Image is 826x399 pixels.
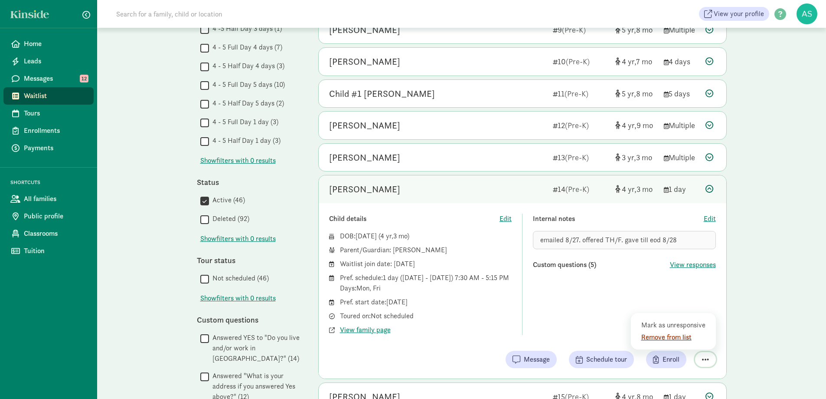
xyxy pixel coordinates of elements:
div: 12 [553,119,608,131]
div: [object Object] [615,56,657,67]
span: Show filters with 0 results [200,155,276,166]
span: 4 [622,56,636,66]
button: Schedule tour [569,351,634,368]
span: emailed 8/27. offered TH/F. gave till eod 8/28 [540,235,677,244]
div: Pref. start date: [DATE] [340,297,512,307]
div: Toured on: Not scheduled [340,311,512,321]
button: View responses [670,260,716,270]
button: Showfilters with 0 results [200,234,276,244]
div: Child #1 Zach [329,87,435,101]
span: 7 [636,56,652,66]
span: (Pre-K) [565,120,589,130]
div: Alivia Tostado [329,119,400,132]
a: Public profile [3,208,94,225]
span: Tuition [24,246,87,256]
div: Status [197,176,301,188]
button: Edit [500,214,512,224]
label: Not scheduled (46) [209,273,269,284]
span: Leads [24,56,87,66]
div: 5 days [664,88,699,99]
div: Waitlist join date: [DATE] [340,259,512,269]
div: Remove from list [641,332,708,343]
div: [object Object] [615,24,657,36]
span: 4 [622,184,637,194]
label: 4 - 5 Half Day 4 days (3) [209,61,284,71]
span: 3 [393,231,407,241]
label: Active (46) [209,195,245,205]
div: Wyatte Arsenault [329,55,400,69]
input: Search for a family, child or location [111,5,354,23]
a: Home [3,35,94,53]
span: 5 [622,89,636,99]
div: [object Object] [615,152,657,163]
div: Internal notes [533,214,704,224]
span: Messages [24,73,87,84]
div: 4 days [664,56,699,67]
label: 4 - 5 Full Day 1 day (3) [209,117,278,127]
a: Enrollments [3,122,94,139]
span: Tours [24,108,87,119]
div: Parent/Guardian: [PERSON_NAME] [340,245,512,255]
label: Deleted (92) [209,214,249,224]
div: Mark as unresponsive [641,320,708,330]
span: Payments [24,143,87,153]
span: Message [524,354,550,365]
button: Enroll [646,351,686,368]
span: All families [24,194,87,204]
span: 3 [637,184,653,194]
span: 8 [636,89,653,99]
a: Tours [3,105,94,122]
span: Edit [704,214,716,224]
span: [DATE] [356,231,377,241]
span: Enrollments [24,125,87,136]
div: [object Object] [615,183,657,195]
span: View your profile [714,9,764,19]
label: 4 -5 Half Day 3 days (1) [209,23,282,34]
button: View family page [340,325,391,335]
label: 4 - 5 Full Day 4 days (7) [209,42,282,53]
div: Cameron Doud [329,182,400,196]
div: Child details [329,214,500,224]
span: 9 [637,120,653,130]
div: 14 [553,183,608,195]
span: Enroll [663,354,679,365]
a: Leads [3,53,94,70]
label: 4 - 5 Half Day 1 day (3) [209,135,281,146]
span: Waitlist [24,91,87,101]
div: Custom questions [197,314,301,326]
div: DOB: ( ) [340,231,512,241]
div: Aspen Sylvester [329,151,400,165]
div: 9 [553,24,608,36]
div: [object Object] [615,88,657,99]
div: 1 day [664,183,699,195]
label: 4 - 5 Full Day 5 days (10) [209,79,285,90]
span: Show filters with 0 results [200,234,276,244]
span: (Pre-K) [566,56,590,66]
div: [object Object] [615,119,657,131]
div: Multiple [664,119,699,131]
a: Waitlist [3,87,94,105]
a: Payments [3,139,94,157]
div: Custom questions (5) [533,260,670,270]
iframe: Chat Widget [783,357,826,399]
div: Multiple [664,152,699,163]
span: 4 [380,231,393,241]
span: Classrooms [24,228,87,239]
span: (Pre-K) [562,25,586,35]
div: Multiple [664,24,699,36]
span: (Pre-K) [565,152,589,162]
button: Showfilters with 0 results [200,155,276,166]
span: 3 [622,152,636,162]
a: View your profile [699,7,769,21]
span: Public profile [24,211,87,221]
div: Pref. schedule: 1 day ([DATE] - [DATE]) 7:30 AM - 5:15 PM Days: Mon, Fri [340,273,512,293]
a: Classrooms [3,225,94,242]
span: Schedule tour [586,354,627,365]
label: 4 - 5 Half Day 5 days (2) [209,98,284,109]
div: 13 [553,152,608,163]
div: Aleksa Mickovic [329,23,400,37]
